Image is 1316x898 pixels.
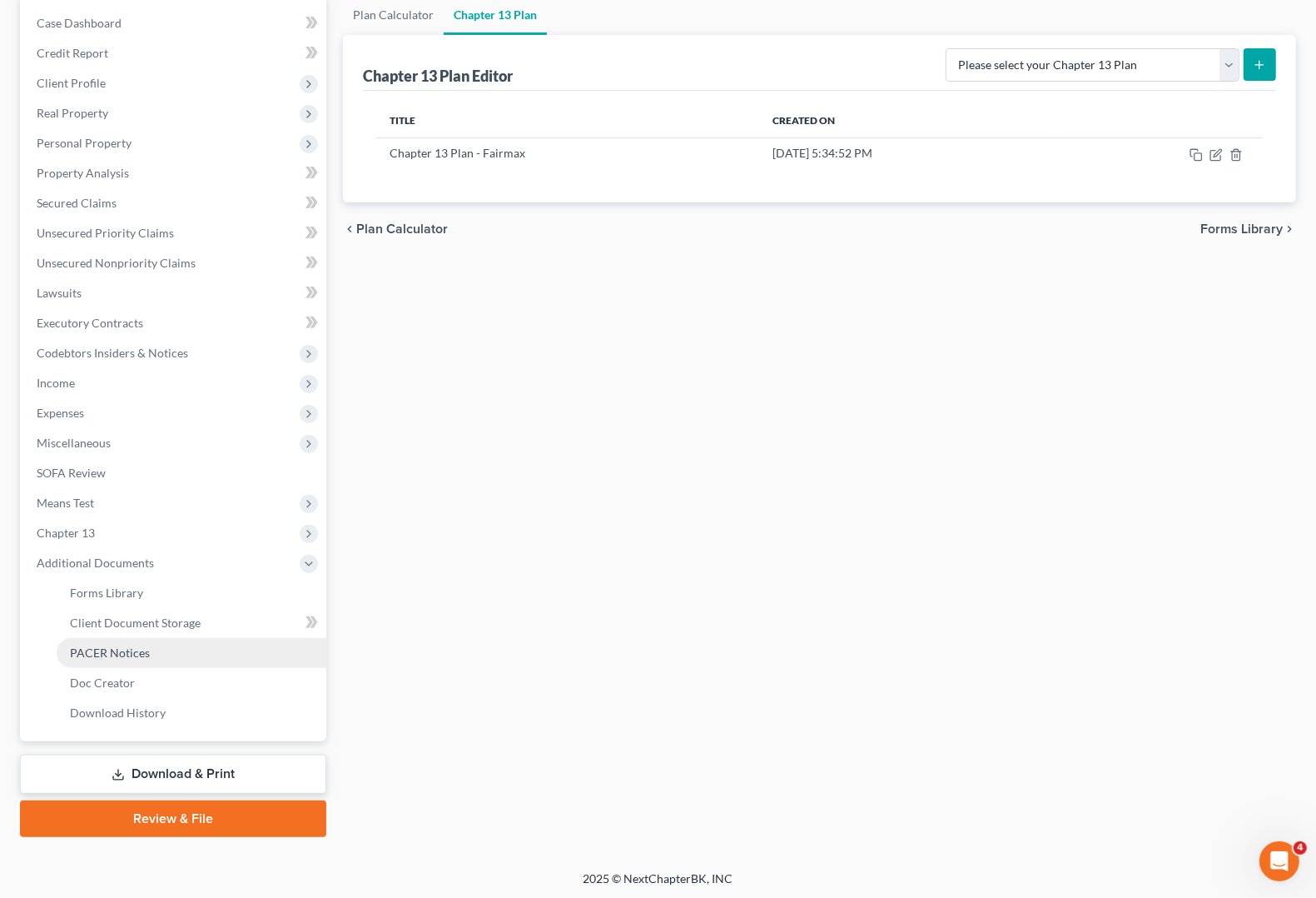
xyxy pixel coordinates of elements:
[356,222,448,236] span: Plan Calculator
[376,137,759,169] td: Chapter 13 Plan - Fairmax
[37,106,108,120] span: Real Property
[57,668,326,698] a: Doc Creator
[363,66,513,86] div: Chapter 13 Plan Editor
[23,158,326,188] a: Property Analysis
[37,136,132,150] span: Personal Property
[1283,222,1296,236] i: chevron_right
[70,646,150,660] span: PACER Notices
[760,104,1059,137] th: Created On
[23,188,326,218] a: Secured Claims
[37,376,75,390] span: Income
[37,316,143,330] span: Executory Contracts
[57,578,326,608] a: Forms Library
[37,556,154,570] span: Additional Documents
[37,466,106,480] span: SOFA Review
[70,676,135,690] span: Doc Creator
[1259,841,1299,881] iframe: Intercom live chat
[23,218,326,248] a: Unsecured Priority Claims
[760,137,1059,169] td: [DATE] 5:34:52 PM
[37,526,95,540] span: Chapter 13
[20,801,326,837] a: Review & File
[23,278,326,308] a: Lawsuits
[70,616,201,630] span: Client Document Storage
[57,698,326,728] a: Download History
[37,496,94,510] span: Means Test
[57,608,326,638] a: Client Document Storage
[376,104,759,137] th: Title
[37,76,106,90] span: Client Profile
[23,8,326,38] a: Case Dashboard
[37,256,196,270] span: Unsecured Nonpriority Claims
[37,46,108,60] span: Credit Report
[23,38,326,68] a: Credit Report
[1294,841,1307,855] span: 4
[37,286,82,300] span: Lawsuits
[1200,222,1283,236] span: Forms Library
[37,406,84,420] span: Expenses
[57,638,326,668] a: PACER Notices
[37,346,188,360] span: Codebtors Insiders & Notices
[23,248,326,278] a: Unsecured Nonpriority Claims
[343,222,448,236] button: chevron_left Plan Calculator
[23,308,326,338] a: Executory Contracts
[37,16,122,30] span: Case Dashboard
[37,436,111,450] span: Miscellaneous
[37,166,129,180] span: Property Analysis
[37,196,117,210] span: Secured Claims
[70,586,143,600] span: Forms Library
[343,222,356,236] i: chevron_left
[70,706,166,720] span: Download History
[37,226,174,240] span: Unsecured Priority Claims
[1200,222,1296,236] button: Forms Library chevron_right
[23,458,326,488] a: SOFA Review
[20,755,326,794] a: Download & Print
